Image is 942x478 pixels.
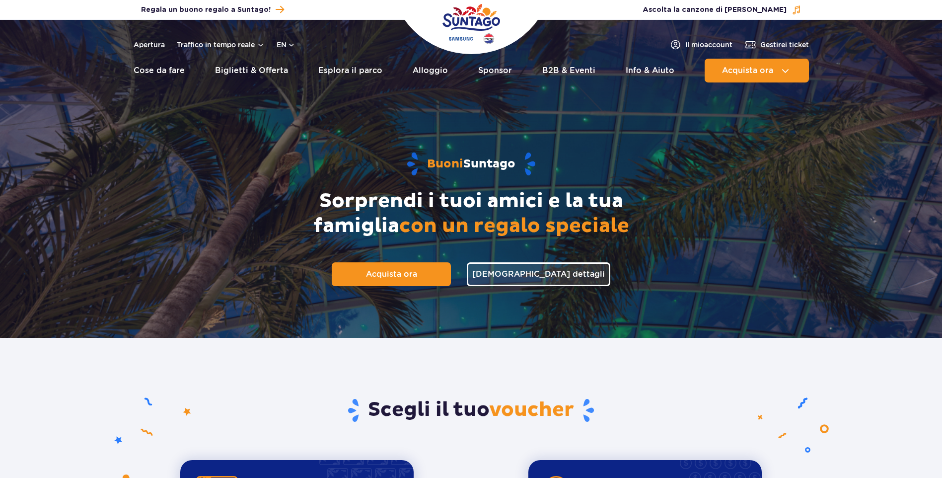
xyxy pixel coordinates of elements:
[134,59,185,82] a: Cose da fare
[277,40,295,50] button: En
[685,40,732,50] span: Il mio account
[643,5,801,15] button: Ascolta la canzone di [PERSON_NAME]
[472,269,605,279] span: [DEMOGRAPHIC_DATA] dettagli
[413,59,448,82] a: Alloggio
[489,398,574,422] span: voucher
[152,152,791,177] h1: Suntago
[705,59,809,82] button: Acquista ora
[318,59,382,82] a: Esplora il parco
[366,269,417,279] span: Acquista ora
[467,262,610,286] a: [DEMOGRAPHIC_DATA] dettagli
[626,59,674,82] a: Info & Aiuto
[177,41,265,49] button: Traffico in tempo reale
[399,214,629,239] span: con un regalo speciale
[760,40,809,50] span: Gestire i ticket
[478,59,512,82] a: Sponsor
[180,398,762,423] h2: Scegli il tuo
[669,39,732,51] a: Il mioaccount
[542,59,595,82] a: B2B & Eventi
[134,40,165,50] a: Apertura
[744,39,809,51] a: Gestirei ticket
[332,262,451,286] a: Acquista ora
[141,3,284,16] a: Regala un buono regalo a Suntago!
[141,5,271,15] span: Regala un buono regalo a Suntago!
[427,156,463,171] span: Buoni
[215,59,288,82] a: Biglietti & Offerta
[722,66,773,75] span: Acquista ora
[643,5,787,15] span: Ascolta la canzone di [PERSON_NAME]
[297,189,645,239] h2: Sorprendi i tuoi amici e la tua famiglia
